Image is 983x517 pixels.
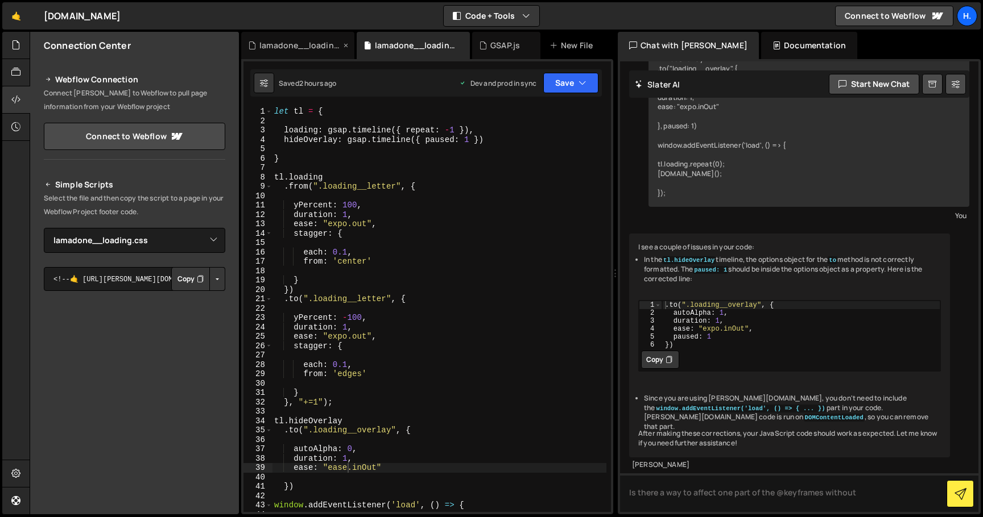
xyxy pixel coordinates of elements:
div: 6 [639,341,662,349]
div: Dev and prod in sync [459,78,536,88]
div: I see a couple of issues in your code: After making these corrections, your JavaScript code shoul... [629,234,950,457]
div: 43 [243,501,272,510]
div: 5 [639,333,662,341]
div: 20 [243,285,272,295]
div: 27 [243,351,272,360]
div: 30 [243,379,272,389]
div: Saved [279,78,337,88]
button: Copy [171,267,210,291]
div: 34 [243,416,272,426]
div: 9 [243,182,272,191]
code: to [828,256,837,264]
div: 1 [243,107,272,116]
p: Connect [PERSON_NAME] to Webflow to pull page information from your Webflow project [44,86,225,114]
h2: Webflow Connection [44,73,225,86]
div: 21 [243,294,272,304]
div: 2 [639,309,662,317]
div: 38 [243,454,272,464]
div: New File [550,40,597,51]
div: 1 [639,301,662,309]
div: lamadone__loading.js [375,40,456,51]
div: 15 [243,238,272,248]
code: tl.hideOverlay [662,256,716,264]
div: 3 [243,126,272,135]
div: 23 [243,313,272,323]
div: 35 [243,426,272,435]
div: 31 [243,388,272,398]
div: [PERSON_NAME] [632,460,947,470]
li: In the timeline, the options object for the method is not correctly formatted. The should be insi... [644,255,941,283]
div: 19 [243,276,272,285]
a: Connect to Webflow [835,6,953,26]
div: 8 [243,173,272,182]
a: h. [957,6,977,26]
div: You [651,210,967,222]
div: 3 [639,317,662,325]
div: 4 [639,325,662,333]
div: lamadone__loading.css [259,40,341,51]
div: 40 [243,473,272,482]
div: 10 [243,191,272,201]
p: Select the file and then copy the script to a page in your Webflow Project footer code. [44,191,225,219]
div: 14 [243,229,272,239]
div: 36 [243,435,272,445]
a: Connect to Webflow [44,123,225,150]
button: Start new chat [829,74,919,94]
div: 6 [243,154,272,164]
div: 28 [243,360,272,370]
div: 18 [243,266,272,276]
iframe: YouTube video player [44,310,226,412]
div: GSAP.js [490,40,520,51]
button: Save [543,73,598,93]
div: Button group with nested dropdown [171,267,225,291]
a: 🤙 [2,2,30,30]
code: DOMContentLoaded [804,414,865,422]
div: 32 [243,398,272,407]
textarea: <!--🤙 [URL][PERSON_NAME][DOMAIN_NAME]> <script>document.addEventListener("DOMContentLoaded", func... [44,267,225,291]
button: Code + Tools [444,6,539,26]
div: 11 [243,201,272,210]
code: paused: 1 [693,266,728,274]
div: 22 [243,304,272,314]
div: 26 [243,341,272,351]
div: Documentation [761,32,857,59]
div: 2 [243,116,272,126]
button: Copy [641,351,679,369]
div: 2 hours ago [299,78,337,88]
div: 17 [243,257,272,266]
div: 13 [243,219,272,229]
div: Chat with [PERSON_NAME] [618,32,759,59]
div: 12 [243,210,272,220]
h2: Slater AI [635,79,680,90]
div: 29 [243,369,272,379]
div: 39 [243,463,272,473]
div: 4 [243,135,272,145]
code: window.addEventListener('load', () => { ... }) [655,405,826,412]
div: 24 [243,323,272,332]
div: 41 [243,482,272,491]
li: Since you are using [PERSON_NAME][DOMAIN_NAME], you don't need to include the part in your code. ... [644,394,941,432]
div: 25 [243,332,272,341]
div: 5 [243,144,272,154]
div: 16 [243,248,272,257]
div: 37 [243,444,272,454]
div: 33 [243,407,272,416]
div: 42 [243,491,272,501]
h2: Connection Center [44,39,131,52]
div: [DOMAIN_NAME] [44,9,121,23]
h2: Simple Scripts [44,178,225,191]
div: 7 [243,163,272,173]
